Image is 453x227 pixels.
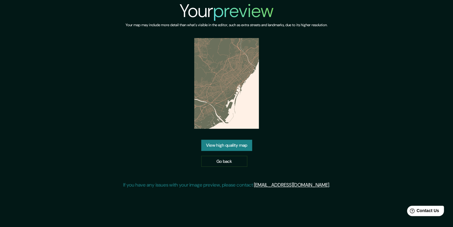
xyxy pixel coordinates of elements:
[399,203,446,220] iframe: Help widget launcher
[194,38,259,129] img: created-map-preview
[254,182,329,188] a: [EMAIL_ADDRESS][DOMAIN_NAME]
[126,22,327,28] h6: Your map may include more detail than what's visible in the editor, such as extra streets and lan...
[201,140,252,151] a: View high quality map
[201,156,247,167] a: Go back
[123,181,330,189] p: If you have any issues with your image preview, please contact .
